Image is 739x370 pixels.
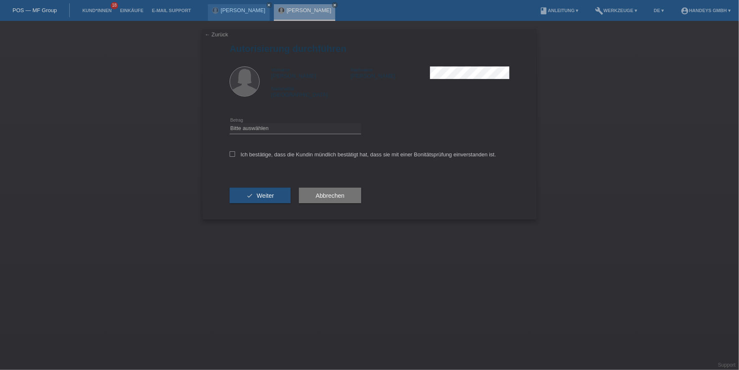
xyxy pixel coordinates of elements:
i: close [333,3,337,7]
a: [PERSON_NAME] [287,7,332,13]
div: [GEOGRAPHIC_DATA] [271,85,351,98]
a: POS — MF Group [13,7,57,13]
a: [PERSON_NAME] [221,7,266,13]
label: Ich bestätige, dass die Kundin mündlich bestätigt hat, dass sie mit einer Bonitätsprüfung einvers... [230,151,496,158]
a: E-Mail Support [148,8,195,13]
h1: Autorisierung durchführen [230,43,509,54]
span: Nationalität [271,86,294,91]
span: Vorname [271,67,290,72]
span: Abbrechen [316,192,344,199]
i: check [246,192,253,199]
a: bookAnleitung ▾ [535,8,582,13]
a: Support [718,362,736,368]
i: book [539,7,548,15]
a: DE ▾ [650,8,668,13]
a: close [332,2,338,8]
button: Abbrechen [299,188,361,204]
a: close [266,2,272,8]
a: account_circleHandeys GmbH ▾ [676,8,735,13]
i: close [267,3,271,7]
span: Weiter [257,192,274,199]
div: [PERSON_NAME] [351,66,430,79]
a: ← Zurück [205,31,228,38]
span: 18 [111,2,118,9]
i: account_circle [681,7,689,15]
span: Nachname [351,67,373,72]
a: Kund*innen [78,8,116,13]
a: Einkäufe [116,8,147,13]
a: buildWerkzeuge ▾ [591,8,642,13]
div: [PERSON_NAME] [271,66,351,79]
i: build [595,7,604,15]
button: check Weiter [230,188,291,204]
